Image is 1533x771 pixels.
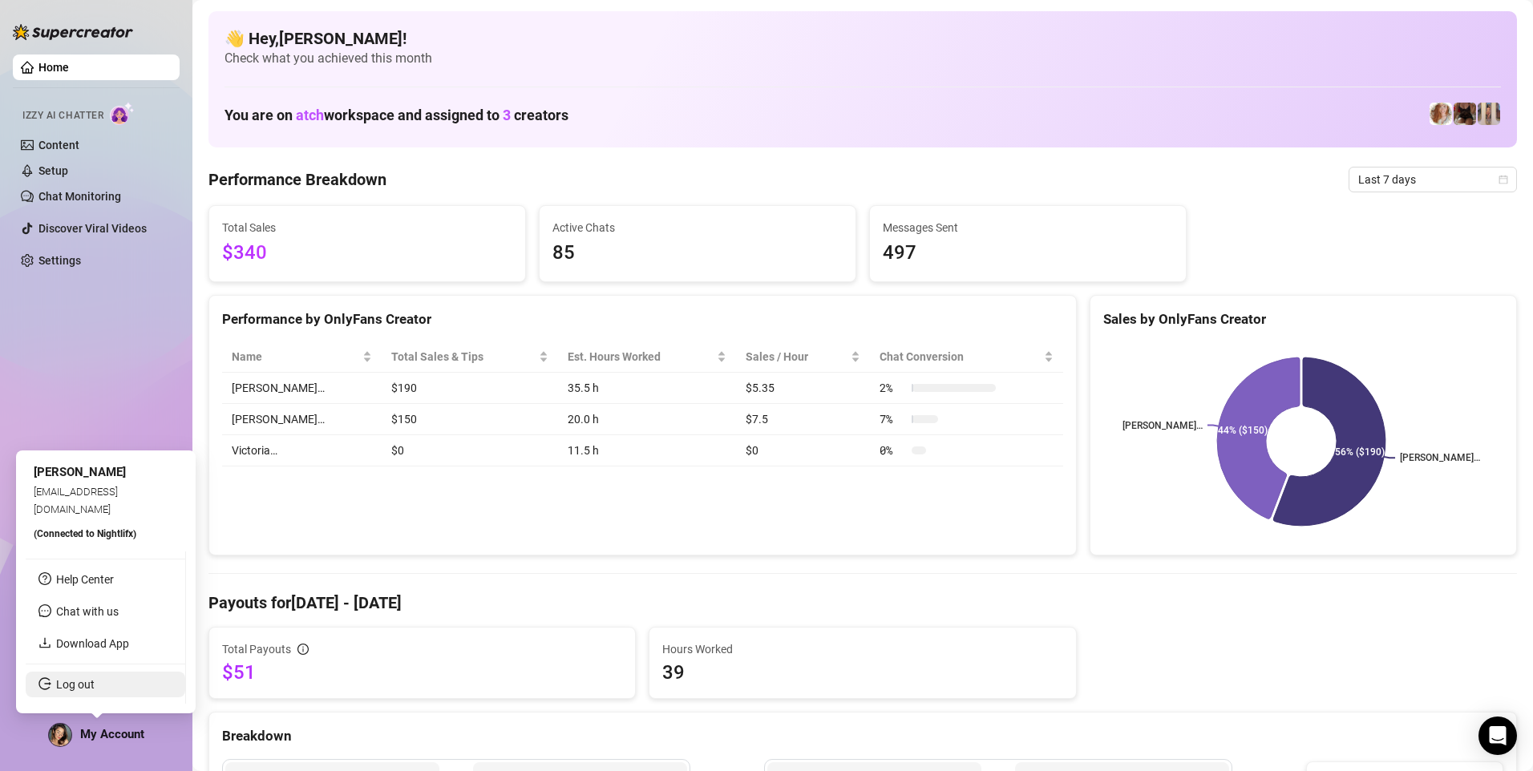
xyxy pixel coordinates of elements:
[880,379,905,397] span: 2 %
[222,660,622,685] span: $51
[34,528,136,539] span: (Connected to Nightlifx )
[382,373,558,404] td: $190
[382,435,558,466] td: $0
[870,341,1062,373] th: Chat Conversion
[208,591,1517,614] h4: Payouts for [DATE] - [DATE]
[558,404,736,435] td: 20.0 h
[1499,175,1508,184] span: calendar
[224,50,1501,67] span: Check what you achieved this month
[22,108,103,123] span: Izzy AI Chatter
[883,238,1173,268] span: 497
[38,254,81,267] a: Settings
[736,404,871,435] td: $7.5
[38,164,68,177] a: Setup
[38,61,69,74] a: Home
[880,442,905,459] span: 0 %
[56,573,114,586] a: Help Center
[880,410,905,428] span: 7 %
[38,604,51,617] span: message
[110,102,135,125] img: AI Chatter
[883,219,1173,236] span: Messages Sent
[34,485,118,515] span: [EMAIL_ADDRESS][DOMAIN_NAME]
[1478,717,1517,755] div: Open Intercom Messenger
[736,341,871,373] th: Sales / Hour
[1430,103,1452,125] img: Amy Pond
[297,644,309,655] span: info-circle
[552,219,843,236] span: Active Chats
[746,348,848,365] span: Sales / Hour
[56,605,119,618] span: Chat with us
[13,24,133,40] img: logo-BBDzfeDw.svg
[296,107,324,123] span: atch
[224,27,1501,50] h4: 👋 Hey, [PERSON_NAME] !
[222,373,382,404] td: [PERSON_NAME]…
[208,168,386,191] h4: Performance Breakdown
[222,238,512,268] span: $340
[38,222,147,235] a: Discover Viral Videos
[1122,420,1203,431] text: [PERSON_NAME]…
[391,348,536,365] span: Total Sales & Tips
[662,660,1062,685] span: 39
[80,727,144,741] span: My Account
[503,107,511,123] span: 3
[224,107,568,124] h1: You are on workspace and assigned to creators
[382,404,558,435] td: $150
[382,341,558,373] th: Total Sales & Tips
[34,465,126,479] span: [PERSON_NAME]
[558,435,736,466] td: 11.5 h
[38,139,79,151] a: Content
[1478,103,1500,125] img: Victoria
[222,640,291,658] span: Total Payouts
[49,724,71,746] img: ACg8ocLTEvCt3hJ8QEEPNrLGI1uTCDR0WHey5DwPMw6CUD9JsDc62UQ=s96-c
[222,725,1503,747] div: Breakdown
[222,435,382,466] td: Victoria…
[1454,103,1476,125] img: Lily Rhyia
[222,341,382,373] th: Name
[56,678,95,691] a: Log out
[232,348,359,365] span: Name
[38,190,121,203] a: Chat Monitoring
[1400,453,1480,464] text: [PERSON_NAME]…
[568,348,714,365] div: Est. Hours Worked
[1103,309,1503,330] div: Sales by OnlyFans Creator
[558,373,736,404] td: 35.5 h
[222,309,1063,330] div: Performance by OnlyFans Creator
[880,348,1040,365] span: Chat Conversion
[736,435,871,466] td: $0
[662,640,1062,658] span: Hours Worked
[736,373,871,404] td: $5.35
[26,672,185,697] li: Log out
[552,238,843,268] span: 85
[222,404,382,435] td: [PERSON_NAME]…
[1358,168,1507,192] span: Last 7 days
[222,219,512,236] span: Total Sales
[56,637,129,650] a: Download App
